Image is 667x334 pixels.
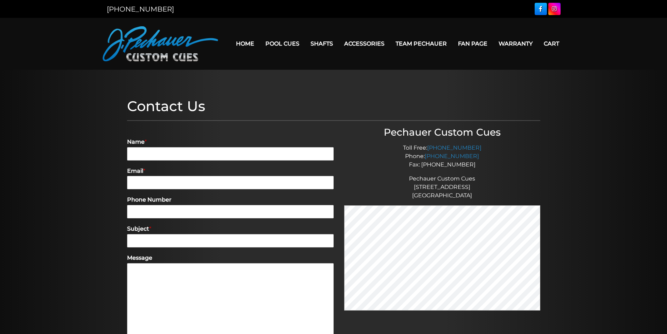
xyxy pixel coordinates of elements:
a: Pool Cues [260,35,305,53]
label: Message [127,254,334,262]
a: [PHONE_NUMBER] [427,144,481,151]
a: Home [230,35,260,53]
a: Fan Page [452,35,493,53]
label: Email [127,168,334,175]
input: Phone Number [127,205,334,218]
h1: Contact Us [127,98,540,115]
a: Cart [538,35,565,53]
a: [PHONE_NUMBER] [107,5,174,13]
a: Team Pechauer [390,35,452,53]
a: Shafts [305,35,339,53]
label: Subject [127,225,334,233]
a: [PHONE_NUMBER] [425,153,479,159]
label: Name [127,138,334,146]
label: Phone Number [127,196,334,204]
a: Accessories [339,35,390,53]
img: Pechauer Custom Cues [103,26,218,61]
p: Toll Free: Phone: Fax: [PHONE_NUMBER] [344,144,540,169]
h3: Pechauer Custom Cues [344,127,540,138]
p: Pechauer Custom Cues [STREET_ADDRESS] [GEOGRAPHIC_DATA] [344,175,540,200]
a: Warranty [493,35,538,53]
